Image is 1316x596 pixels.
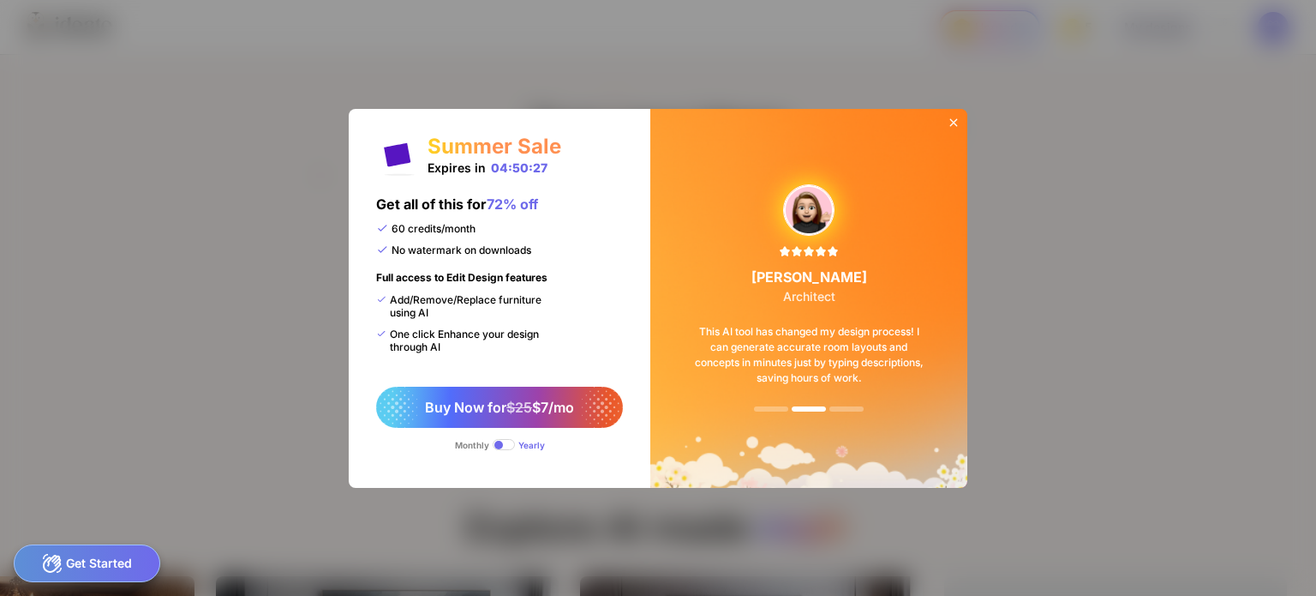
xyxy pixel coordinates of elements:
[14,545,160,582] div: Get Started
[650,109,967,488] img: summerSaleBg.png
[376,244,531,256] div: No watermark on downloads
[506,399,532,416] span: $25
[425,399,574,416] span: Buy Now for $7/mo
[376,196,538,222] div: Get all of this for
[455,440,489,450] div: Monthly
[783,289,835,304] span: Architect
[376,293,559,319] div: Add/Remove/Replace furniture using AI
[751,268,867,304] div: [PERSON_NAME]
[376,271,547,293] div: Full access to Edit Design features
[784,185,834,235] img: upgradeReviewAvtar-4.png
[491,160,547,175] div: 04:50:27
[376,222,476,235] div: 60 credits/month
[518,440,545,450] div: Yearly
[672,304,946,406] div: This AI tool has changed my design process! I can generate accurate room layouts and concepts in ...
[428,160,547,175] div: Expires in
[487,196,538,213] span: 72% off
[376,328,559,353] div: One click Enhance your design through AI
[428,134,561,159] div: Summer Sale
